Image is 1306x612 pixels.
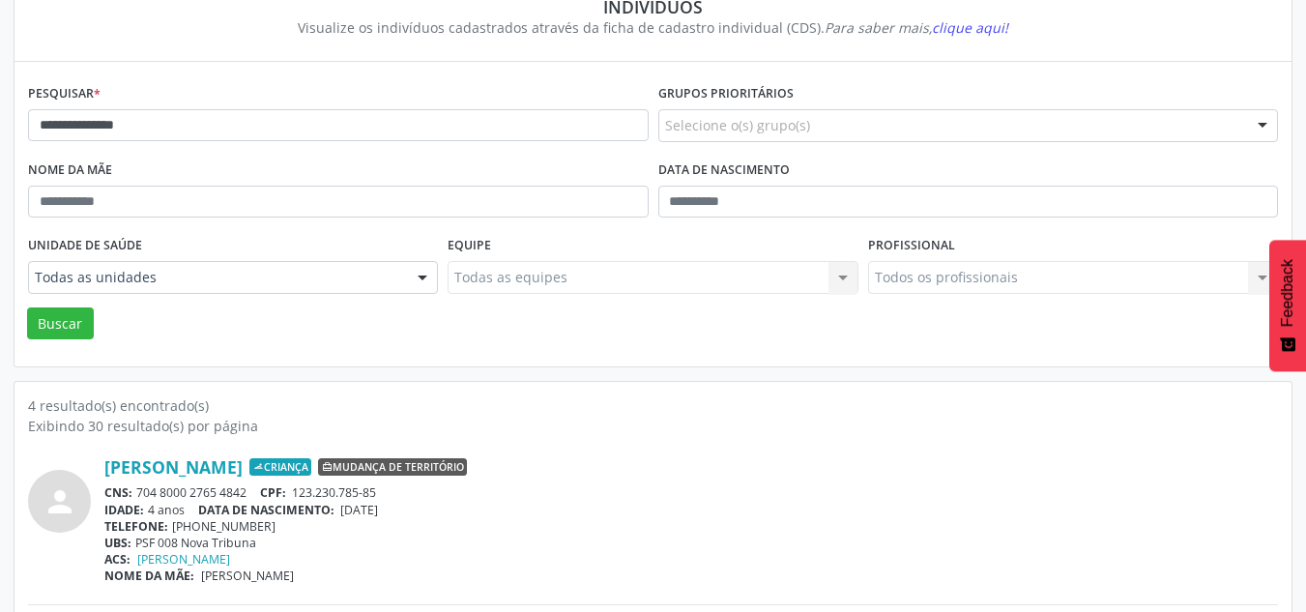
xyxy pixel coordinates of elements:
span: Criança [249,458,311,476]
label: Data de nascimento [658,156,790,186]
div: 704 8000 2765 4842 [104,484,1278,501]
label: Grupos prioritários [658,79,794,109]
span: DATA DE NASCIMENTO: [198,502,334,518]
i: Para saber mais, [825,18,1008,37]
span: IDADE: [104,502,144,518]
span: Feedback [1279,259,1296,327]
button: Feedback - Mostrar pesquisa [1269,240,1306,371]
span: UBS: [104,535,131,551]
span: [PERSON_NAME] [201,568,294,584]
span: TELEFONE: [104,518,168,535]
span: Mudança de território [318,458,467,476]
span: 123.230.785-85 [292,484,376,501]
span: clique aqui! [932,18,1008,37]
a: [PERSON_NAME] [104,456,243,478]
span: NOME DA MÃE: [104,568,194,584]
span: CPF: [260,484,286,501]
span: Todas as unidades [35,268,398,287]
span: Selecione o(s) grupo(s) [665,115,810,135]
div: 4 anos [104,502,1278,518]
div: [PHONE_NUMBER] [104,518,1278,535]
span: CNS: [104,484,132,501]
label: Nome da mãe [28,156,112,186]
label: Profissional [868,231,955,261]
div: Exibindo 30 resultado(s) por página [28,416,1278,436]
i: person [43,484,77,519]
a: [PERSON_NAME] [137,551,230,568]
label: Unidade de saúde [28,231,142,261]
div: 4 resultado(s) encontrado(s) [28,395,1278,416]
div: Visualize os indivíduos cadastrados através da ficha de cadastro individual (CDS). [42,17,1264,38]
button: Buscar [27,307,94,340]
span: [DATE] [340,502,378,518]
label: Equipe [448,231,491,261]
label: Pesquisar [28,79,101,109]
div: PSF 008 Nova Tribuna [104,535,1278,551]
span: ACS: [104,551,131,568]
